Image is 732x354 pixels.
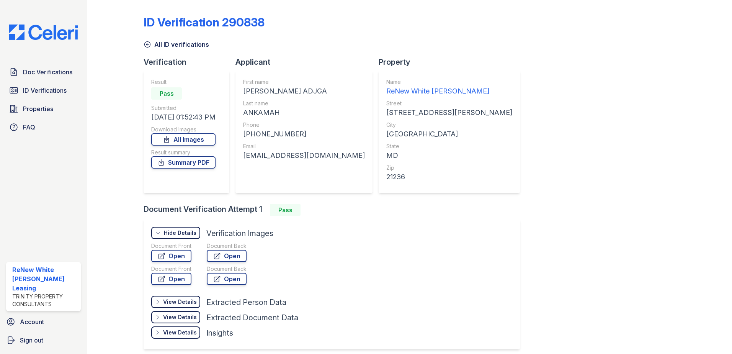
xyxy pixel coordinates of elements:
[163,313,197,321] div: View Details
[151,133,216,146] a: All Images
[151,250,191,262] a: Open
[164,229,196,237] div: Hide Details
[386,121,512,129] div: City
[386,143,512,150] div: State
[243,150,365,161] div: [EMAIL_ADDRESS][DOMAIN_NAME]
[12,293,78,308] div: Trinity Property Consultants
[6,101,81,116] a: Properties
[6,64,81,80] a: Doc Verifications
[144,40,209,49] a: All ID verifications
[386,107,512,118] div: [STREET_ADDRESS][PERSON_NAME]
[700,323,724,346] iframe: chat widget
[207,273,247,285] a: Open
[206,328,233,338] div: Insights
[243,78,365,86] div: First name
[243,107,365,118] div: ANKAMAH
[6,83,81,98] a: ID Verifications
[243,143,365,150] div: Email
[151,273,191,285] a: Open
[206,312,298,323] div: Extracted Document Data
[207,250,247,262] a: Open
[243,86,365,97] div: [PERSON_NAME] ADJGA
[144,15,265,29] div: ID Verification 290838
[207,242,247,250] div: Document Back
[151,104,216,112] div: Submitted
[206,297,286,308] div: Extracted Person Data
[20,336,43,345] span: Sign out
[386,129,512,139] div: [GEOGRAPHIC_DATA]
[163,298,197,306] div: View Details
[151,242,191,250] div: Document Front
[243,129,365,139] div: [PHONE_NUMBER]
[151,156,216,169] a: Summary PDF
[23,104,53,113] span: Properties
[3,25,84,40] img: CE_Logo_Blue-a8612792a0a2168367f1c8372b55b34899dd931a85d93a1a3d3e32e68fde9ad4.png
[3,333,84,348] a: Sign out
[207,265,247,273] div: Document Back
[243,100,365,107] div: Last name
[386,78,512,97] a: Name ReNew White [PERSON_NAME]
[3,314,84,329] a: Account
[163,329,197,336] div: View Details
[151,112,216,123] div: [DATE] 01:52:43 PM
[151,149,216,156] div: Result summary
[12,265,78,293] div: ReNew White [PERSON_NAME] Leasing
[235,57,379,67] div: Applicant
[243,121,365,129] div: Phone
[206,228,273,239] div: Verification Images
[386,78,512,86] div: Name
[6,120,81,135] a: FAQ
[386,86,512,97] div: ReNew White [PERSON_NAME]
[151,126,216,133] div: Download Images
[23,67,72,77] span: Doc Verifications
[20,317,44,326] span: Account
[151,78,216,86] div: Result
[386,150,512,161] div: MD
[386,172,512,182] div: 21236
[23,86,67,95] span: ID Verifications
[151,87,182,100] div: Pass
[151,265,191,273] div: Document Front
[144,204,526,216] div: Document Verification Attempt 1
[144,57,235,67] div: Verification
[386,164,512,172] div: Zip
[386,100,512,107] div: Street
[379,57,526,67] div: Property
[270,204,301,216] div: Pass
[23,123,35,132] span: FAQ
